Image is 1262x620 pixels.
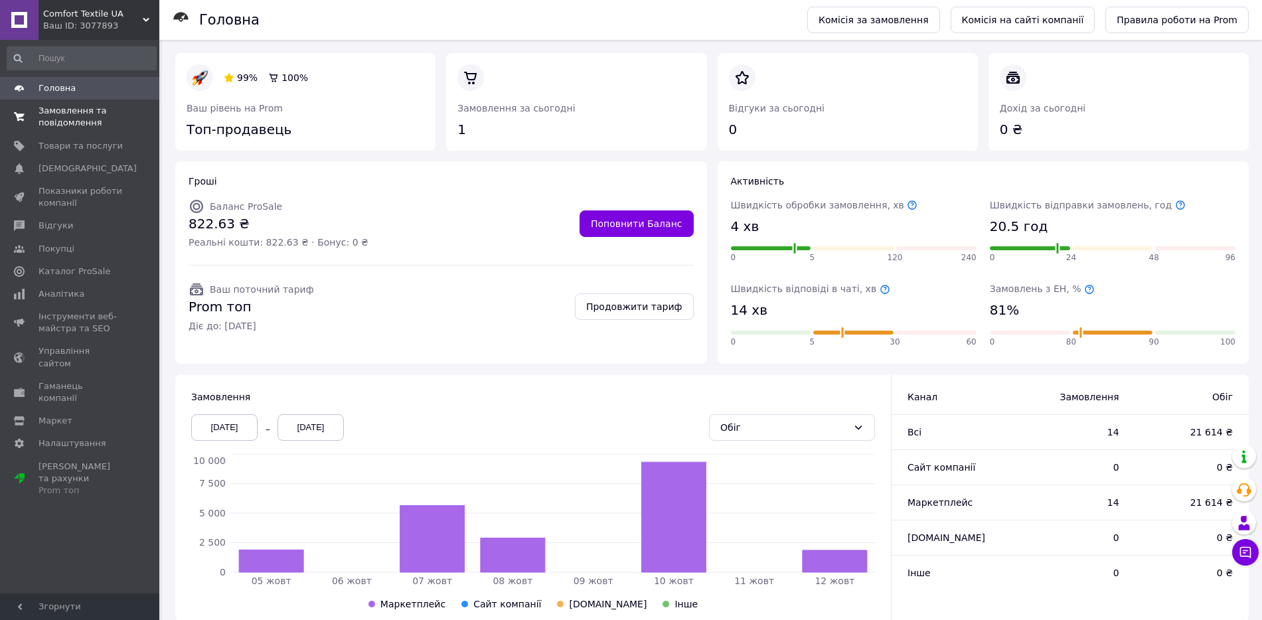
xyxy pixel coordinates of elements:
[907,392,937,402] span: Канал
[1146,461,1233,474] span: 0 ₴
[1146,390,1233,404] span: Обіг
[1146,531,1233,544] span: 0 ₴
[575,293,694,320] a: Продовжити тариф
[39,220,73,232] span: Відгуки
[731,200,918,210] span: Швидкість обробки замовлення, хв
[734,576,774,586] tspan: 11 жовт
[43,8,143,20] span: Comfort Textile UA
[807,7,940,33] a: Комісія за замовлення
[39,105,123,129] span: Замовлення та повідомлення
[990,283,1095,294] span: Замовлень з ЕН, %
[1066,252,1076,264] span: 24
[731,283,890,294] span: Швидкість відповіді в чаті, хв
[1026,390,1119,404] span: Замовлення
[907,532,985,543] span: [DOMAIN_NAME]
[1146,426,1233,439] span: 21 614 ₴
[580,210,694,237] a: Поповнити Баланс
[493,576,532,586] tspan: 08 жовт
[39,461,123,497] span: [PERSON_NAME] та рахунки
[990,301,1019,320] span: 81%
[189,236,368,249] span: Реальні кошти: 822.63 ₴ · Бонус: 0 ₴
[720,420,848,435] div: Обіг
[39,243,74,255] span: Покупці
[574,576,613,586] tspan: 09 жовт
[731,217,759,236] span: 4 хв
[193,455,226,466] tspan: 10 000
[809,337,815,348] span: 5
[731,301,767,320] span: 14 хв
[890,337,900,348] span: 30
[189,214,368,234] span: 822.63 ₴
[1146,566,1233,580] span: 0 ₴
[1026,531,1119,544] span: 0
[961,252,977,264] span: 240
[380,599,445,609] span: Маркетплейс
[966,337,976,348] span: 60
[907,568,931,578] span: Інше
[412,576,452,586] tspan: 07 жовт
[1026,461,1119,474] span: 0
[43,20,159,32] div: Ваш ID: 3077893
[990,252,995,264] span: 0
[189,319,314,333] span: Діє до: [DATE]
[569,599,647,609] span: [DOMAIN_NAME]
[1149,337,1159,348] span: 90
[210,201,282,212] span: Баланс ProSale
[189,297,314,317] span: Prom топ
[731,176,785,187] span: Активність
[199,537,226,548] tspan: 2 500
[674,599,698,609] span: Інше
[189,176,217,187] span: Гроші
[39,380,123,404] span: Гаманець компанії
[191,414,258,441] div: [DATE]
[39,288,84,300] span: Аналітика
[39,311,123,335] span: Інструменти веб-майстра та SEO
[199,508,226,518] tspan: 5 000
[191,392,250,402] span: Замовлення
[907,462,975,473] span: Сайт компанії
[1232,539,1259,566] button: Чат з покупцем
[951,7,1095,33] a: Комісія на сайті компанії
[39,415,72,427] span: Маркет
[1026,566,1119,580] span: 0
[277,414,344,441] div: [DATE]
[210,284,314,295] span: Ваш поточний тариф
[237,72,258,83] span: 99%
[332,576,372,586] tspan: 06 жовт
[1149,252,1159,264] span: 48
[7,46,157,70] input: Пошук
[39,485,123,497] div: Prom топ
[1105,7,1249,33] a: Правила роботи на Prom
[1026,426,1119,439] span: 14
[1146,496,1233,509] span: 21 614 ₴
[199,12,260,28] h1: Головна
[731,337,736,348] span: 0
[907,497,973,508] span: Маркетплейс
[199,478,226,489] tspan: 7 500
[809,252,815,264] span: 5
[39,185,123,209] span: Показники роботи компанії
[1026,496,1119,509] span: 14
[252,576,291,586] tspan: 05 жовт
[39,140,123,152] span: Товари та послуги
[731,252,736,264] span: 0
[907,427,921,437] span: Всi
[654,576,694,586] tspan: 10 жовт
[1225,252,1235,264] span: 96
[473,599,541,609] span: Сайт компанії
[39,266,110,277] span: Каталог ProSale
[888,252,903,264] span: 120
[1066,337,1076,348] span: 80
[990,200,1186,210] span: Швидкість відправки замовлень, год
[39,345,123,369] span: Управління сайтом
[990,337,995,348] span: 0
[39,82,76,94] span: Головна
[1220,337,1235,348] span: 100
[281,72,308,83] span: 100%
[990,217,1048,236] span: 20.5 год
[39,163,137,175] span: [DEMOGRAPHIC_DATA]
[220,567,226,578] tspan: 0
[815,576,854,586] tspan: 12 жовт
[39,437,106,449] span: Налаштування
